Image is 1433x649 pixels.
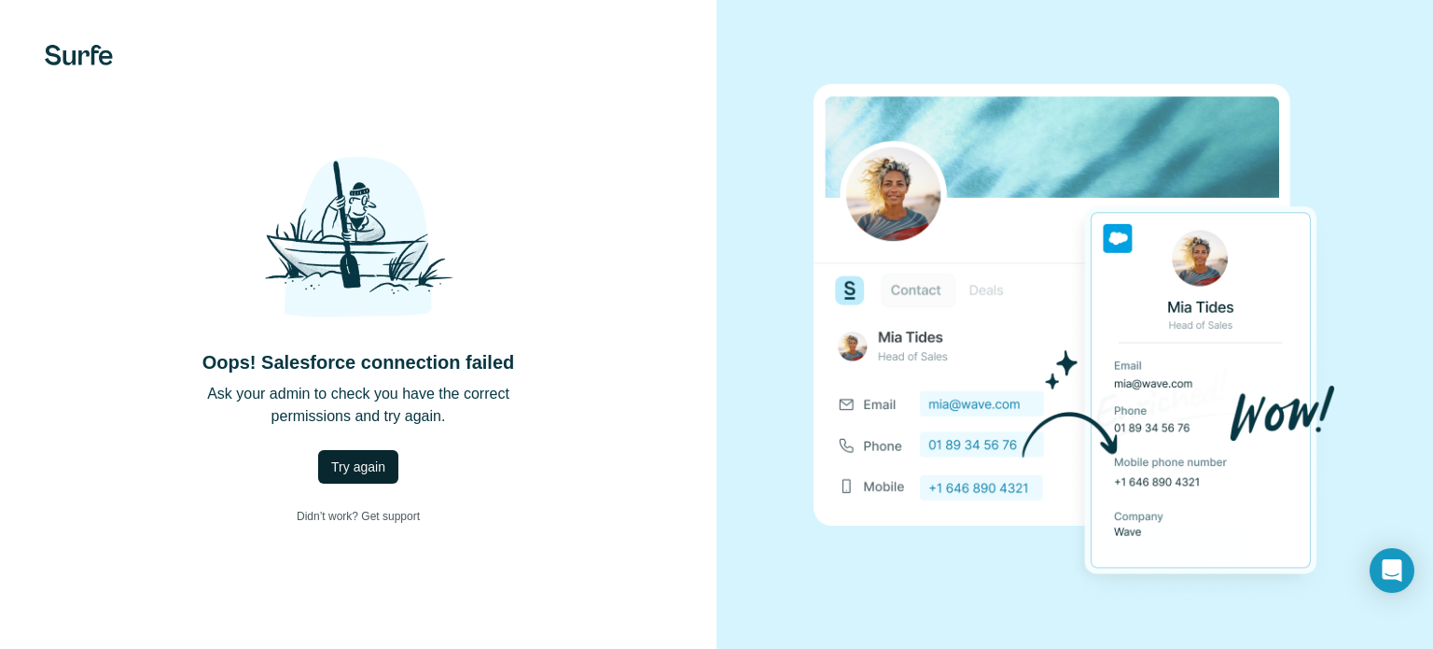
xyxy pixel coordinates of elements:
[814,52,1336,607] img: SALESFORCE image
[282,499,435,534] a: Didn’t work? Get support
[207,383,509,428] p: Ask your admin to check you have the correct permissions and try again.
[1370,548,1414,593] div: Open Intercom Messenger
[331,458,385,476] span: Try again
[318,450,398,484] button: Try again
[45,45,113,65] img: Surfe's logo
[246,125,470,349] img: Shaka Illustration
[202,349,515,375] h4: Oops! Salesforce connection failed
